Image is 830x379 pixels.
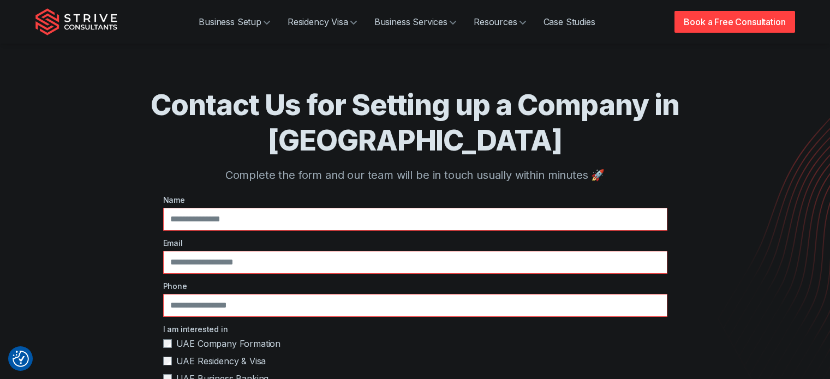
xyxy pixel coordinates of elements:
[13,351,29,367] img: Revisit consent button
[13,351,29,367] button: Consent Preferences
[176,354,266,368] span: UAE Residency & Visa
[279,11,366,33] a: Residency Visa
[176,337,281,350] span: UAE Company Formation
[163,237,667,249] label: Email
[535,11,604,33] a: Case Studies
[465,11,535,33] a: Resources
[366,11,465,33] a: Business Services
[163,357,172,365] input: UAE Residency & Visa
[79,167,751,183] p: Complete the form and our team will be in touch usually within minutes 🚀
[163,194,667,206] label: Name
[190,11,279,33] a: Business Setup
[79,87,751,158] h1: Contact Us for Setting up a Company in [GEOGRAPHIC_DATA]
[163,339,172,348] input: UAE Company Formation
[674,11,795,33] a: Book a Free Consultation
[163,280,667,292] label: Phone
[163,323,667,335] label: I am interested in
[35,8,117,35] img: Strive Consultants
